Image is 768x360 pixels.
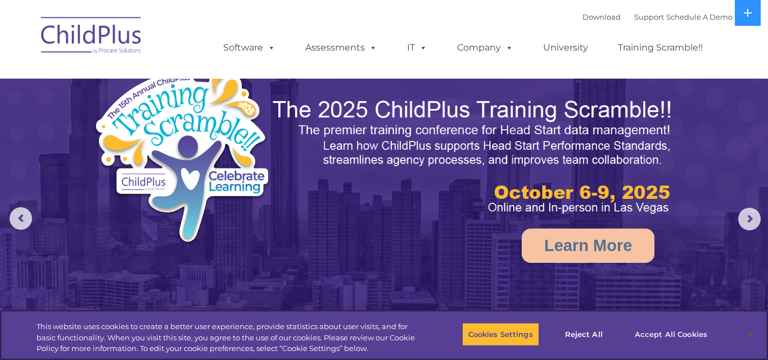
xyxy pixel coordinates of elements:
[35,9,148,65] img: ChildPlus by Procare Solutions
[666,12,733,21] a: Schedule A Demo
[629,322,713,346] button: Accept All Cookies
[532,37,599,59] a: University
[37,321,422,354] div: This website uses cookies to create a better user experience, provide statistics about user visit...
[294,37,388,59] a: Assessments
[396,37,439,59] a: IT
[634,12,664,21] a: Support
[212,37,287,59] a: Software
[738,322,762,347] button: Close
[582,12,621,21] a: Download
[446,37,525,59] a: Company
[582,12,733,21] font: |
[522,229,654,263] a: Learn More
[462,322,539,346] button: Cookies Settings
[607,37,714,59] a: Training Scramble!!
[549,322,619,346] button: Reject All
